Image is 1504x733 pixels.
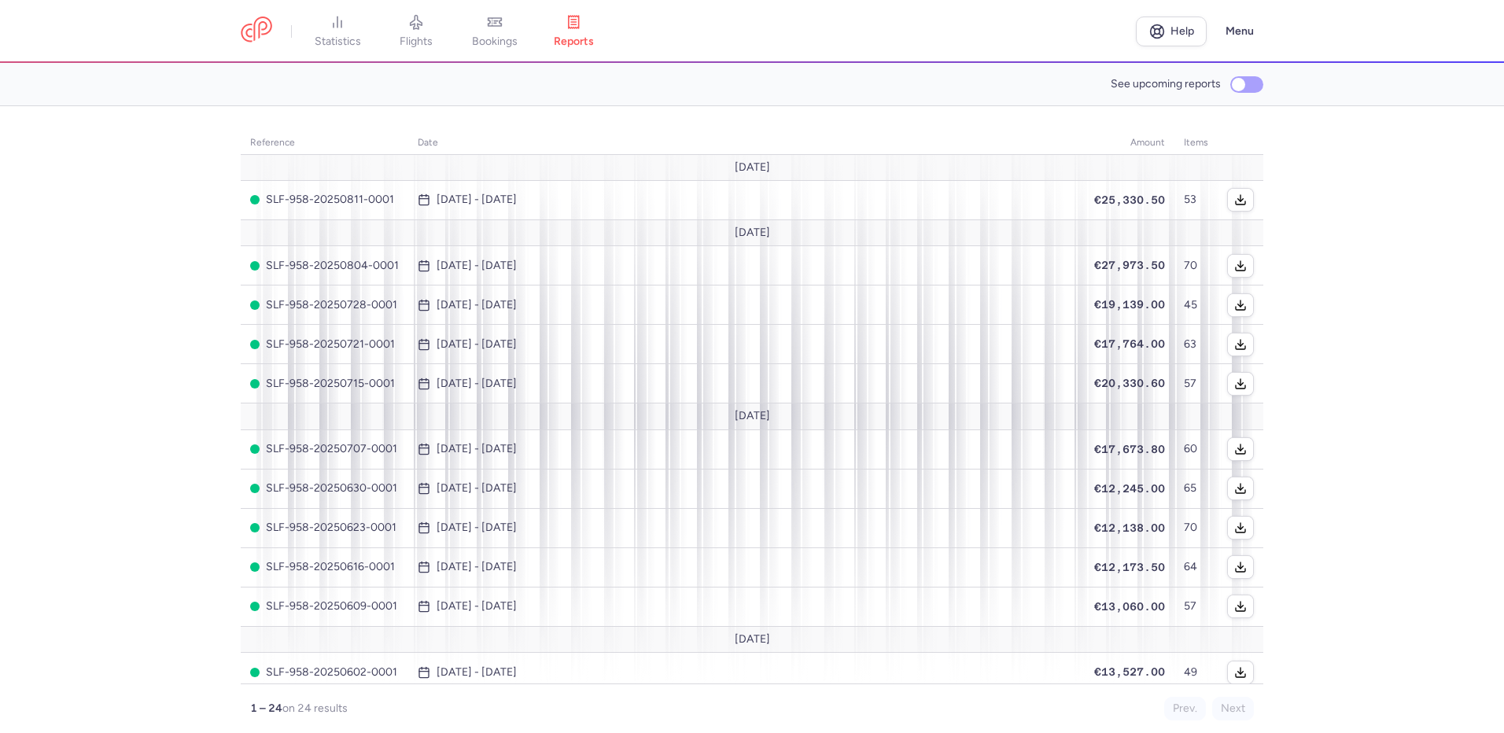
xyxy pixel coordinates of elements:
time: [DATE] - [DATE] [437,378,517,390]
span: statistics [315,35,361,49]
span: [DATE] [735,633,770,646]
span: [DATE] [735,227,770,239]
span: €12,173.50 [1094,561,1165,573]
span: €13,527.00 [1094,665,1165,678]
span: SLF-958-20250616-0001 [250,561,399,573]
td: 70 [1174,508,1218,547]
span: SLF-958-20250602-0001 [250,666,399,679]
span: SLF-958-20250721-0001 [250,338,399,351]
span: flights [400,35,433,49]
time: [DATE] - [DATE] [437,561,517,573]
span: €12,138.00 [1094,521,1165,534]
td: 45 [1174,285,1218,325]
td: 70 [1174,246,1218,285]
a: statistics [298,14,377,49]
span: €19,139.00 [1094,298,1165,311]
th: date [408,131,1085,155]
span: Help [1170,25,1194,37]
span: €20,330.60 [1094,377,1165,389]
a: flights [377,14,455,49]
button: Menu [1216,17,1263,46]
td: 53 [1174,180,1218,219]
button: Next [1212,697,1254,720]
time: [DATE] - [DATE] [437,521,517,534]
span: SLF-958-20250630-0001 [250,482,399,495]
time: [DATE] - [DATE] [437,482,517,495]
td: 57 [1174,364,1218,403]
span: SLF-958-20250715-0001 [250,378,399,390]
span: reports [554,35,594,49]
span: on 24 results [282,702,348,715]
button: Prev. [1164,697,1206,720]
span: €25,330.50 [1094,193,1165,206]
time: [DATE] - [DATE] [437,338,517,351]
a: reports [534,14,613,49]
span: €17,673.80 [1094,443,1165,455]
span: €13,060.00 [1094,600,1165,613]
span: SLF-958-20250707-0001 [250,443,399,455]
span: €17,764.00 [1094,337,1165,350]
td: 57 [1174,587,1218,626]
span: See upcoming reports [1111,78,1221,90]
td: 49 [1174,653,1218,692]
td: 64 [1174,547,1218,587]
span: SLF-958-20250811-0001 [250,193,399,206]
a: bookings [455,14,534,49]
span: bookings [472,35,518,49]
time: [DATE] - [DATE] [437,193,517,206]
span: SLF-958-20250728-0001 [250,299,399,311]
time: [DATE] - [DATE] [437,260,517,272]
span: SLF-958-20250804-0001 [250,260,399,272]
time: [DATE] - [DATE] [437,299,517,311]
span: SLF-958-20250623-0001 [250,521,399,534]
time: [DATE] - [DATE] [437,600,517,613]
td: 65 [1174,469,1218,508]
span: [DATE] [735,410,770,422]
span: SLF-958-20250609-0001 [250,600,399,613]
strong: 1 – 24 [250,702,282,715]
a: CitizenPlane red outlined logo [241,17,272,46]
span: [DATE] [735,161,770,174]
span: €27,973.50 [1094,259,1165,271]
time: [DATE] - [DATE] [437,443,517,455]
th: amount [1085,131,1174,155]
time: [DATE] - [DATE] [437,666,517,679]
td: 60 [1174,429,1218,469]
th: items [1174,131,1218,155]
span: €12,245.00 [1094,482,1165,495]
td: 63 [1174,325,1218,364]
th: reference [241,131,408,155]
a: Help [1136,17,1207,46]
